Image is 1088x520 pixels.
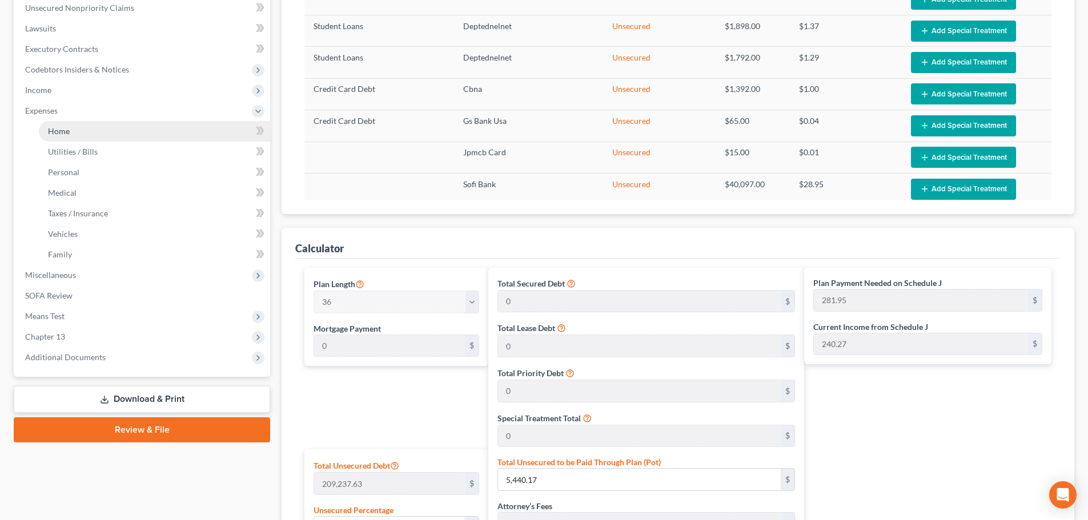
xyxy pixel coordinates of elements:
span: Vehicles [48,229,78,239]
td: $40,097.00 [716,173,790,204]
td: Unsecured [603,15,715,46]
td: Cbna [454,78,604,110]
div: Calculator [295,241,344,255]
span: Lawsuits [25,23,56,33]
td: $28.95 [790,173,902,204]
span: Personal [48,167,79,177]
td: $1,792.00 [716,47,790,78]
a: Executory Contracts [16,39,270,59]
div: $ [781,291,794,312]
a: Personal [39,162,270,183]
td: $0.04 [790,110,902,142]
a: SOFA Review [16,285,270,306]
span: Codebtors Insiders & Notices [25,65,129,74]
span: Means Test [25,311,65,321]
a: Lawsuits [16,18,270,39]
td: Unsecured [603,173,715,204]
td: Sofi Bank [454,173,604,204]
label: Total Priority Debt [497,367,564,379]
a: Utilities / Bills [39,142,270,162]
label: Total Secured Debt [497,277,565,289]
a: Family [39,244,270,265]
label: Special Treatment Total [497,412,581,424]
a: Taxes / Insurance [39,203,270,224]
input: 0.00 [498,425,781,447]
td: Unsecured [603,142,715,173]
button: Add Special Treatment [911,52,1016,73]
label: Mortgage Payment [314,323,381,334]
label: Total Lease Debt [497,322,555,334]
td: $1.29 [790,47,902,78]
button: Add Special Treatment [911,179,1016,200]
td: Jpmcb Card [454,142,604,173]
div: $ [781,380,794,402]
div: $ [781,335,794,357]
input: 0.00 [498,380,781,402]
div: $ [781,469,794,490]
div: Open Intercom Messenger [1049,481,1077,509]
a: Vehicles [39,224,270,244]
button: Add Special Treatment [911,147,1016,168]
span: Chapter 13 [25,332,65,341]
td: Unsecured [603,78,715,110]
span: Family [48,249,72,259]
td: Student Loans [304,47,454,78]
td: Deptednelnet [454,47,604,78]
td: $1,392.00 [716,78,790,110]
td: $1.00 [790,78,902,110]
input: 0.00 [498,469,781,490]
button: Add Special Treatment [911,83,1016,104]
td: Gs Bank Usa [454,110,604,142]
td: $15.00 [716,142,790,173]
div: $ [1028,333,1042,355]
input: 0.00 [314,473,465,494]
input: 0.00 [314,335,465,357]
input: 0.00 [498,291,781,312]
input: 0.00 [498,335,781,357]
span: Medical [48,188,77,197]
div: $ [465,335,479,357]
td: $1,898.00 [716,15,790,46]
td: Unsecured [603,47,715,78]
div: $ [781,425,794,447]
span: SOFA Review [25,291,73,300]
td: Student Loans [304,15,454,46]
a: Review & File [14,417,270,442]
div: $ [465,473,479,494]
span: Miscellaneous [25,270,76,280]
label: Plan Length [314,277,364,291]
span: Utilities / Bills [48,147,98,156]
div: $ [1028,289,1042,311]
input: 0.00 [814,333,1028,355]
span: Unsecured Nonpriority Claims [25,3,134,13]
label: Total Unsecured Debt [314,458,399,472]
input: 0.00 [814,289,1028,311]
a: Medical [39,183,270,203]
a: Download & Print [14,386,270,413]
label: Current Income from Schedule J [813,321,928,333]
span: Income [25,85,51,95]
span: Home [48,126,70,136]
span: Expenses [25,106,58,115]
span: Taxes / Insurance [48,208,108,218]
button: Add Special Treatment [911,115,1016,136]
a: Home [39,121,270,142]
span: Executory Contracts [25,44,98,54]
span: Additional Documents [25,352,106,362]
label: Total Unsecured to be Paid Through Plan (Pot) [497,456,661,468]
td: Credit Card Debt [304,78,454,110]
td: $0.01 [790,142,902,173]
label: Unsecured Percentage [314,504,394,516]
label: Attorney’s Fees [497,500,552,512]
td: Credit Card Debt [304,110,454,142]
td: $1.37 [790,15,902,46]
td: Deptednelnet [454,15,604,46]
td: Unsecured [603,110,715,142]
label: Plan Payment Needed on Schedule J [813,277,942,289]
td: $65.00 [716,110,790,142]
button: Add Special Treatment [911,21,1016,42]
